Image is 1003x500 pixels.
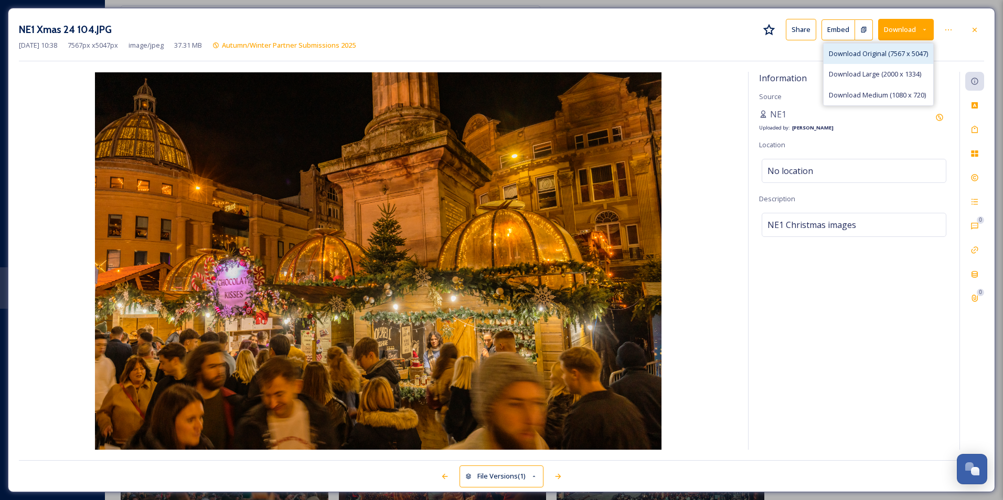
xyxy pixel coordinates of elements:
span: Location [759,140,785,149]
span: image/jpeg [129,40,164,50]
button: Open Chat [957,454,987,484]
span: 37.31 MB [174,40,202,50]
span: Description [759,194,795,203]
div: 0 [977,289,984,296]
div: 0 [977,216,984,224]
button: File Versions(1) [460,465,543,487]
span: Download Original (7567 x 5047) [829,49,928,59]
span: Information [759,72,807,84]
span: Uploaded by: [759,124,790,131]
h3: NE1 Xmas 24 104.JPG [19,22,112,37]
span: Download Medium (1080 x 720) [829,90,926,100]
span: Download Large (2000 x 1334) [829,69,921,79]
span: NE1 Christmas images [767,219,856,231]
span: Source [759,92,782,101]
button: Share [786,19,816,40]
span: Autumn/Winter Partner Submissions 2025 [222,40,356,50]
span: No location [767,165,813,177]
span: [DATE] 10:38 [19,40,57,50]
strong: [PERSON_NAME] [792,124,834,131]
span: NE1 [770,108,786,121]
span: 7567 px x 5047 px [68,40,118,50]
button: Embed [821,19,855,40]
img: NE1%20Xmas%2024%20104.JPG [19,72,738,450]
button: Download [878,19,934,40]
